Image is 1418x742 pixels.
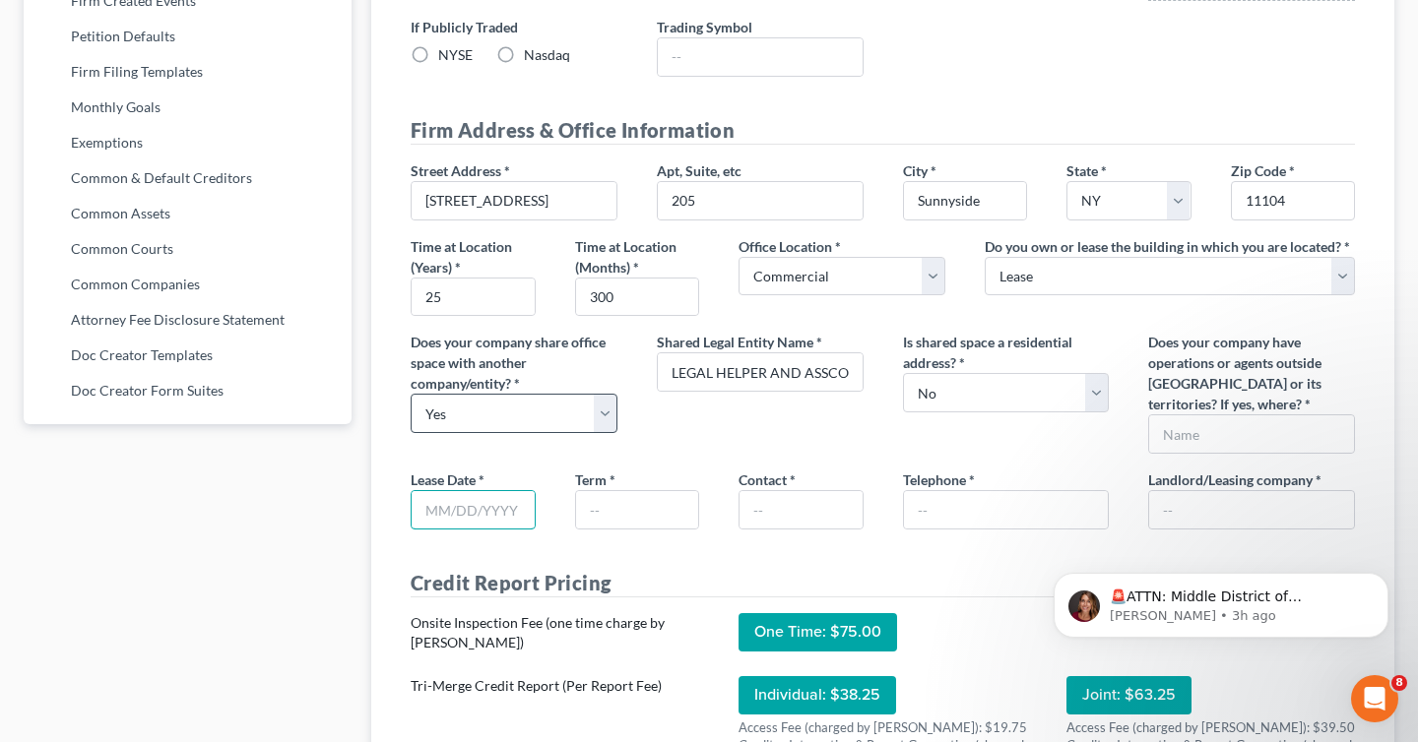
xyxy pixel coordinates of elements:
iframe: Intercom notifications message [1024,531,1418,669]
a: Common Courts [24,231,352,267]
iframe: Intercom live chat [1351,675,1398,722]
input: (optional) [658,182,863,219]
input: -- [904,491,1109,528]
a: Petition Defaults [24,19,352,54]
input: -- [740,491,863,528]
span: Does your company have operations or agents outside [GEOGRAPHIC_DATA] or its territories? If yes,... [1148,334,1321,412]
span: Time at Location (Years) [411,238,512,276]
span: Street Address [411,162,501,179]
span: Landlord/Leasing company [1148,471,1313,488]
a: Attorney Fee Disclosure Statement [24,302,352,338]
div: Access Fee (charged by [PERSON_NAME]): $39.50 [1066,718,1355,737]
label: Apt, Suite, etc [657,160,741,181]
input: Enter years... [412,278,535,316]
span: NYSE [438,46,473,63]
input: XXXXX [1231,181,1356,220]
a: Common Assets [24,196,352,231]
div: Tri-Merge Credit Report (Per Report Fee) [411,676,699,696]
span: Office Location [739,238,832,255]
a: Doc Creator Templates [24,338,352,373]
a: Firm Filing Templates [24,54,352,90]
a: Common & Default Creditors [24,160,352,196]
input: -- [576,491,699,528]
span: Telephone [903,471,966,488]
span: Lease Date [411,471,476,488]
label: Trading Symbol [657,17,752,37]
span: 8 [1391,675,1407,691]
span: Is shared space a residential address? [903,334,1072,371]
span: Do you own or lease the building in which you are located? [985,238,1341,255]
a: Doc Creator Form Suites [24,373,352,408]
a: Common Companies [24,267,352,302]
span: Zip Code [1231,162,1286,179]
h4: Credit Report Pricing [411,569,1355,597]
input: -- [658,38,863,76]
input: Name [1149,415,1354,453]
span: Nasdaq [524,46,570,63]
span: State [1066,162,1098,179]
span: Shared Legal Entity Name [657,334,813,350]
a: Monthly Goals [24,90,352,125]
input: -- [1149,491,1354,528]
label: If Publicly Traded [411,17,617,37]
div: Access Fee (charged by [PERSON_NAME]): $19.75 [739,718,1027,737]
input: Enter months... [576,278,699,316]
a: Exemptions [24,125,352,160]
span: City [903,162,928,179]
input: Name [658,353,863,391]
div: Individual: $38.25 [739,676,896,714]
input: Enter city... [904,182,1027,219]
span: Does your company share office space with another company/entity? [411,334,606,392]
div: One Time: $75.00 [739,613,897,651]
div: Joint: $63.25 [1066,676,1192,714]
span: Time at Location (Months) [575,238,677,276]
span: Term [575,471,607,488]
div: Onsite Inspection Fee (one time charge by [PERSON_NAME]) [411,613,699,652]
input: Enter address... [412,182,616,219]
input: MM/DD/YYYY [412,491,535,528]
h4: Firm Address & Office Information [411,116,1355,145]
span: Contact [739,471,787,488]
